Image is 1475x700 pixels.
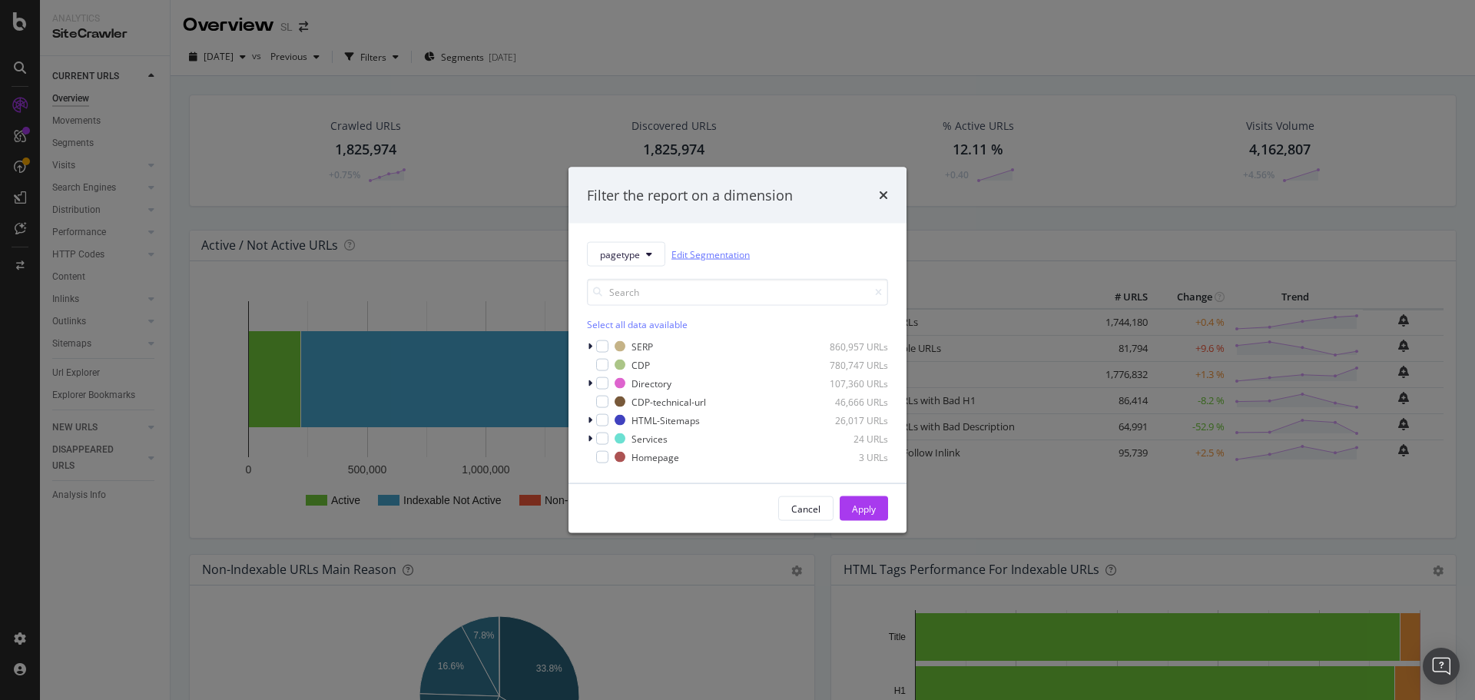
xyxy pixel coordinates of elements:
[587,279,888,306] input: Search
[840,496,888,521] button: Apply
[813,450,888,463] div: 3 URLs
[631,395,706,408] div: CDP-technical-url
[631,358,650,371] div: CDP
[587,318,888,331] div: Select all data available
[631,340,653,353] div: SERP
[1423,648,1460,685] div: Open Intercom Messenger
[813,358,888,371] div: 780,747 URLs
[568,167,907,533] div: modal
[778,496,834,521] button: Cancel
[587,185,793,205] div: Filter the report on a dimension
[813,432,888,445] div: 24 URLs
[631,432,668,445] div: Services
[813,340,888,353] div: 860,957 URLs
[813,413,888,426] div: 26,017 URLs
[631,450,679,463] div: Homepage
[813,377,888,390] div: 107,360 URLs
[791,502,820,515] div: Cancel
[631,377,671,390] div: Directory
[852,502,876,515] div: Apply
[671,246,750,262] a: Edit Segmentation
[587,242,665,267] button: pagetype
[600,247,640,260] span: pagetype
[879,185,888,205] div: times
[813,395,888,408] div: 46,666 URLs
[631,413,700,426] div: HTML-Sitemaps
